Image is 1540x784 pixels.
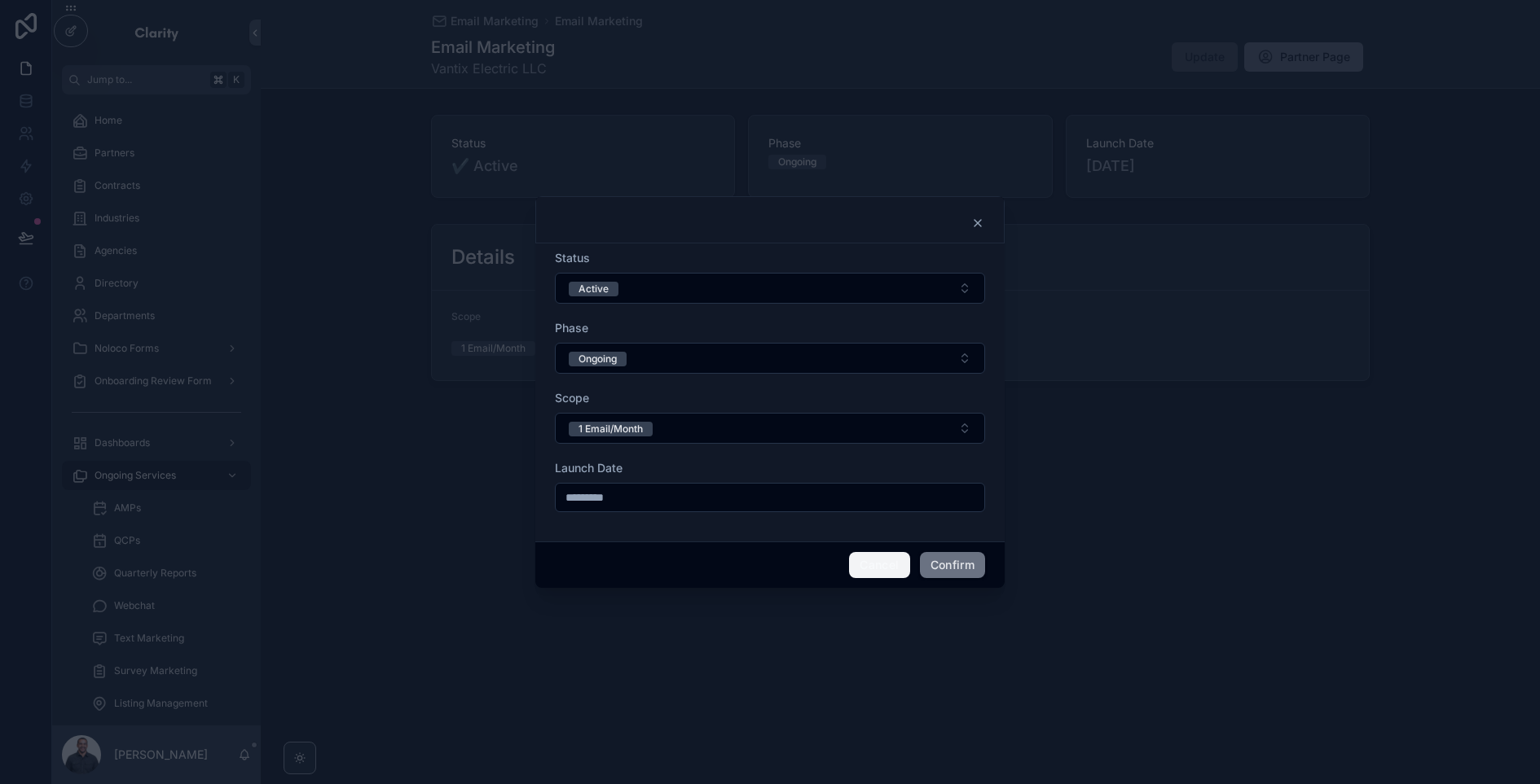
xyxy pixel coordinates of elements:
[555,251,590,265] span: Status
[849,552,909,578] button: Cancel
[555,391,589,405] span: Scope
[920,552,985,578] button: Confirm
[579,422,643,436] div: 1 Email/Month
[555,461,623,475] span: Launch Date
[555,321,588,335] span: Phase
[555,343,985,374] button: Select Button
[579,282,609,296] div: Active
[555,273,985,304] button: Select Button
[579,352,617,366] div: Ongoing
[555,413,985,444] button: Select Button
